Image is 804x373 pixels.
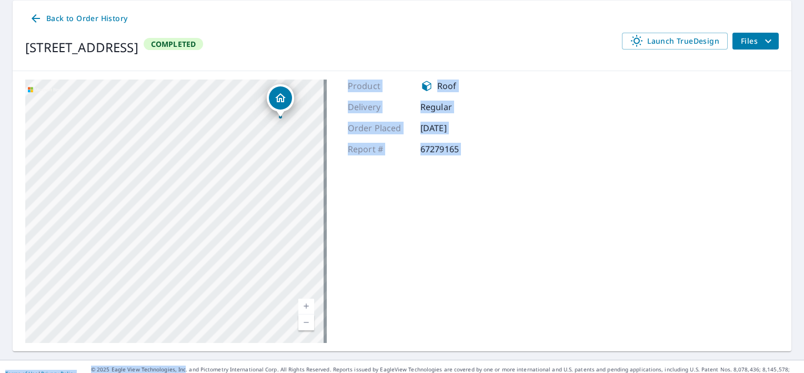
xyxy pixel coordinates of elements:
span: Files [741,35,775,47]
a: Back to Order History [25,9,132,28]
div: Roof [420,80,484,92]
a: Launch TrueDesign [622,33,728,50]
p: Order Placed [348,122,411,134]
span: Launch TrueDesign [630,35,719,47]
p: 67279165 [420,143,484,155]
p: Regular [420,101,484,113]
button: filesDropdownBtn-67279165 [732,33,779,50]
a: Current Level 17, Zoom In [298,299,314,315]
span: Back to Order History [29,12,127,25]
div: [STREET_ADDRESS] [25,38,138,57]
p: Report # [348,143,411,155]
p: Delivery [348,101,411,113]
a: Current Level 17, Zoom Out [298,315,314,330]
p: [DATE] [420,122,484,134]
div: Dropped pin, building 1, Residential property, 40 Sandstone Ct Columbus, MT 59019 [267,84,294,117]
p: Product [348,80,411,92]
span: Completed [145,39,203,49]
